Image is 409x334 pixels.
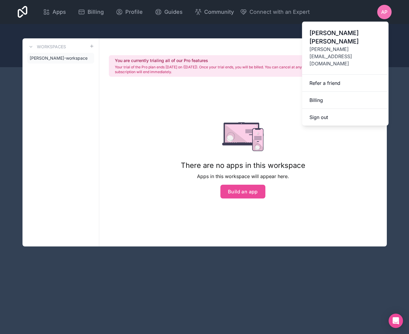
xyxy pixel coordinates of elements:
[38,5,71,19] a: Apps
[52,8,66,16] span: Apps
[220,185,265,198] button: Build an app
[389,314,403,328] div: Open Intercom Messenger
[302,109,389,126] button: Sign out
[30,55,88,61] span: [PERSON_NAME]-workspace
[125,8,143,16] span: Profile
[164,8,183,16] span: Guides
[204,8,234,16] span: Community
[302,92,389,109] a: Billing
[309,29,381,46] span: [PERSON_NAME] [PERSON_NAME]
[37,44,66,50] h3: Workspaces
[309,46,381,67] span: [PERSON_NAME][EMAIL_ADDRESS][DOMAIN_NAME]
[73,5,109,19] a: Billing
[111,5,148,19] a: Profile
[27,43,66,50] a: Workspaces
[115,65,329,74] p: Your trial of the Pro plan ends [DATE] on ([DATE]). Once your trial ends, you will be billed. You...
[222,122,264,151] img: empty state
[181,173,305,180] p: Apps in this workspace will appear here.
[249,8,310,16] span: Connect with an Expert
[88,8,104,16] span: Billing
[181,161,305,170] h1: There are no apps in this workspace
[381,8,387,16] span: AP
[150,5,187,19] a: Guides
[302,75,389,92] a: Refer a friend
[240,8,310,16] button: Connect with an Expert
[27,53,94,64] a: [PERSON_NAME]-workspace
[190,5,239,19] a: Community
[115,58,329,64] h2: You are currently trialing all of our Pro features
